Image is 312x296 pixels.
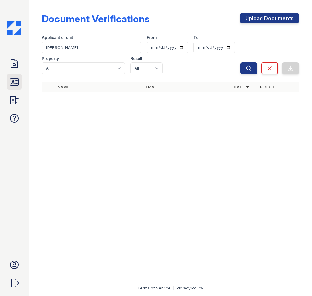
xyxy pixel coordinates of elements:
[130,56,142,61] label: Result
[193,35,199,40] label: To
[234,85,249,89] a: Date ▼
[42,56,59,61] label: Property
[57,85,69,89] a: Name
[146,85,158,89] a: Email
[137,286,171,290] a: Terms of Service
[177,286,203,290] a: Privacy Policy
[147,35,157,40] label: From
[260,85,275,89] a: Result
[7,21,21,35] img: CE_Icon_Blue-c292c112584629df590d857e76928e9f676e5b41ef8f769ba2f05ee15b207248.png
[42,13,149,25] div: Document Verifications
[42,42,141,53] input: Search by name, email, or unit number
[173,286,174,290] div: |
[240,13,299,23] a: Upload Documents
[42,35,73,40] label: Applicant or unit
